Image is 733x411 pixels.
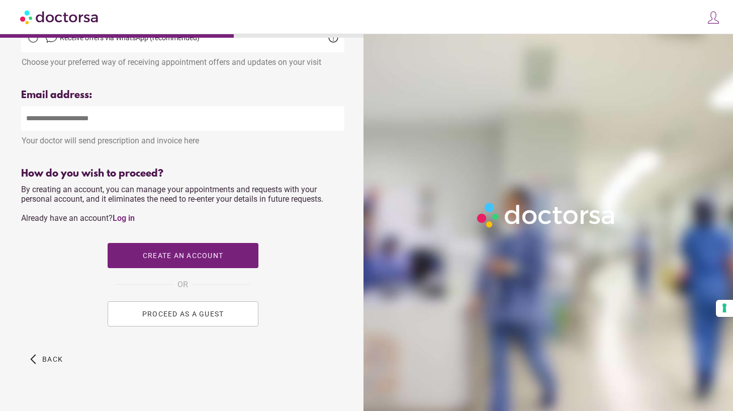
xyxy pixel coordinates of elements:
[45,32,57,44] img: chat
[142,310,224,318] span: PROCEED AS A GUEST
[42,355,63,363] span: Back
[177,278,188,291] span: OR
[716,300,733,317] button: Your consent preferences for tracking technologies
[473,199,620,231] img: Logo-Doctorsa-trans-White-partial-flat.png
[108,243,258,268] button: Create an account
[113,213,135,223] a: Log in
[327,32,339,44] span: help
[20,6,100,28] img: Doctorsa.com
[60,34,200,42] span: Receive offers via WhatsApp (recommended)
[21,90,344,101] div: Email address:
[21,131,344,145] div: Your doctor will send prescription and invoice here
[26,347,67,372] button: arrow_back_ios Back
[706,11,720,25] img: icons8-customer-100.png
[108,301,258,326] button: PROCEED AS A GUEST
[142,252,223,260] span: Create an account
[21,52,344,67] div: Choose your preferred way of receiving appointment offers and updates on your visit
[21,168,344,180] div: How do you wish to proceed?
[21,185,323,223] span: By creating an account, you can manage your appointments and requests with your personal account,...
